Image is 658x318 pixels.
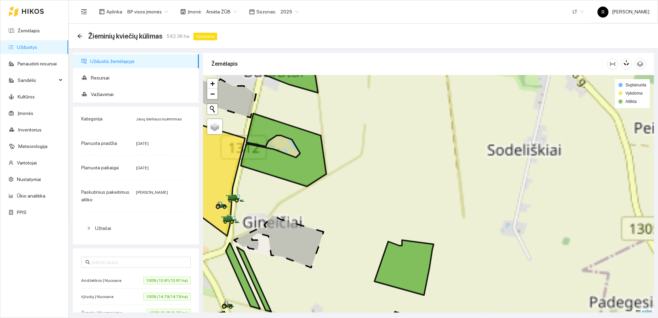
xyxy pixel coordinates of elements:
[573,7,584,17] span: LT
[90,54,193,68] span: Užduotis žemėlapyje
[136,190,168,195] span: [PERSON_NAME]
[167,32,189,40] span: 542.36 ha
[81,165,119,170] span: Planuota pabaiga
[95,225,111,231] span: Užrašai
[180,9,186,14] span: shop
[193,33,217,40] span: Vykdoma
[17,210,26,215] a: PPIS
[18,110,33,116] a: Įmonės
[210,79,215,88] span: +
[249,9,255,14] span: calendar
[18,127,42,132] a: Inventorius
[81,277,125,284] span: Andželikos | Nuosava
[77,5,91,19] button: menu-fold
[256,8,276,15] span: Sezonas :
[18,28,40,33] a: Žemėlapis
[81,116,103,121] span: Kategorija
[91,71,193,85] span: Resursai
[18,144,47,149] a: Meteorologija
[147,309,191,317] span: 100% (5.95/5.95 ha)
[607,59,618,70] button: column-width
[136,166,149,170] span: [DATE]
[188,8,202,15] span: Įmonė :
[597,9,649,14] span: [PERSON_NAME]
[207,104,217,114] button: Initiate a new search
[210,89,215,98] span: −
[18,73,57,87] span: Sandėlis
[607,61,618,67] span: column-width
[99,9,105,14] span: layout
[207,119,222,134] a: Layers
[17,160,37,166] a: Vartotojai
[81,140,117,146] span: Planuota pradžia
[92,258,187,266] input: Ieškoti lauko
[206,7,237,17] span: Arsėta ŽŪB
[136,141,149,146] span: [DATE]
[77,33,83,39] div: Atgal
[625,83,646,87] span: Suplanuota
[85,260,90,265] span: search
[207,78,217,89] a: Zoom in
[18,94,35,99] a: Kultūros
[81,189,129,202] span: Paskutinius pakeitimus atliko
[636,309,652,314] a: Leaflet
[127,7,168,17] span: BP visos įmonės
[81,9,87,15] span: menu-fold
[602,7,605,18] span: R
[143,293,191,300] span: 100% (14.79/14.79 ha)
[91,87,193,101] span: Važiavimai
[211,54,607,74] div: Žemėlapis
[207,89,217,99] a: Zoom out
[136,117,182,121] span: Javų derliaus nuėmimas
[18,61,57,66] a: Panaudoti resursai
[625,91,643,96] span: Vykdoma
[17,177,41,182] a: Nustatymai
[81,293,117,300] span: Ąžuolų | Nuosava
[77,33,83,39] span: arrow-left
[81,309,126,316] span: Čepokų | Nuomojama
[280,7,298,17] span: 2025
[87,226,91,230] span: right
[17,44,37,50] a: Užduotys
[88,31,162,42] span: Žieminių kviečių kūlimas
[143,277,191,284] span: 100% (13.81/13.81 ha)
[106,8,123,15] span: Aplinka :
[81,220,191,236] div: Užrašai
[17,193,45,199] a: Ūkio analitika
[625,99,637,104] span: Atlikta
